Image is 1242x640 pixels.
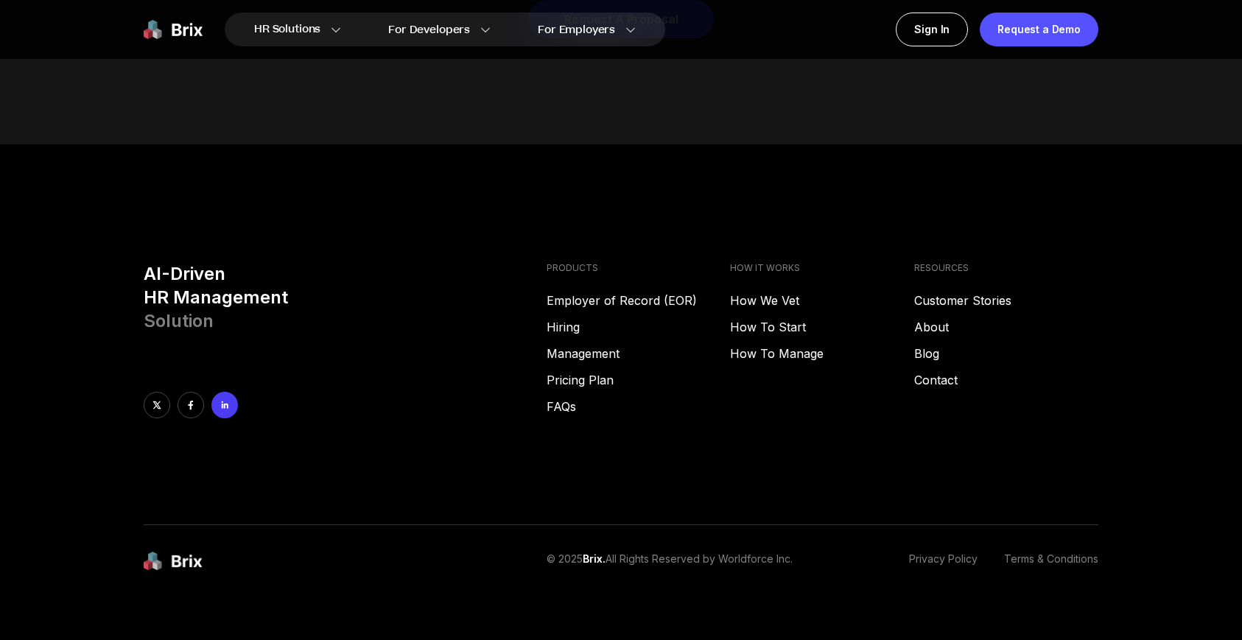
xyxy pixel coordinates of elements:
[388,22,470,38] span: For Developers
[730,345,914,362] a: How To Manage
[914,345,1098,362] a: Blog
[547,318,731,336] a: Hiring
[980,13,1098,46] a: Request a Demo
[896,13,968,46] a: Sign In
[730,262,914,274] h4: HOW IT WORKS
[144,262,535,333] h3: AI-Driven HR Management
[914,318,1098,336] a: About
[583,552,606,565] span: Brix.
[914,262,1098,274] h4: RESOURCES
[547,552,793,572] p: © 2025 All Rights Reserved by Worldforce Inc.
[547,345,731,362] a: Management
[1004,552,1098,572] a: Terms & Conditions
[547,398,731,415] a: FAQs
[914,292,1098,309] a: Customer Stories
[914,371,1098,389] a: Contact
[547,262,731,274] h4: PRODUCTS
[730,318,914,336] a: How To Start
[547,371,731,389] a: Pricing Plan
[547,292,731,309] a: Employer of Record (EOR)
[909,552,978,572] a: Privacy Policy
[538,22,615,38] span: For Employers
[254,18,320,41] span: HR Solutions
[730,292,914,309] a: How We Vet
[144,310,214,331] span: Solution
[144,552,203,572] img: brix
